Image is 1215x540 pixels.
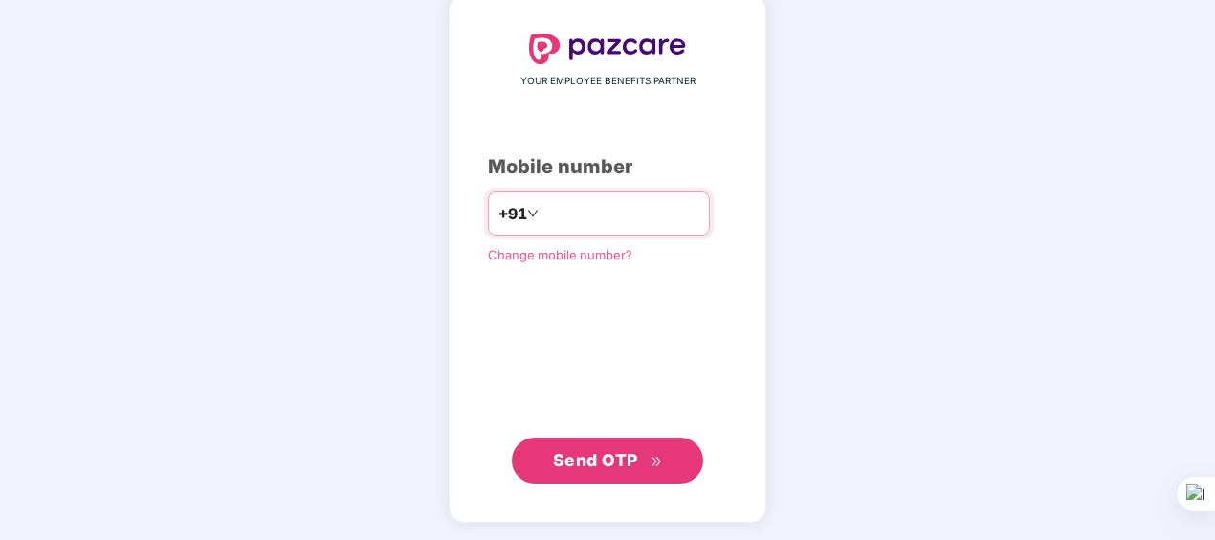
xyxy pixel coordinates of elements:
[512,438,703,484] button: Send OTPdouble-right
[498,202,527,226] span: +91
[520,74,696,89] span: YOUR EMPLOYEE BENEFITS PARTNER
[651,456,663,468] span: double-right
[529,34,686,64] img: logo
[553,450,638,470] span: Send OTP
[488,247,632,262] a: Change mobile number?
[488,152,727,182] div: Mobile number
[527,208,539,219] span: down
